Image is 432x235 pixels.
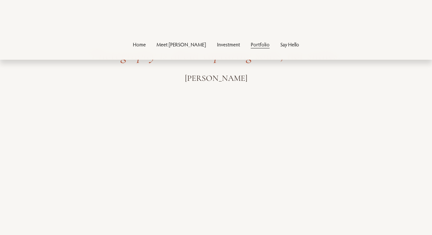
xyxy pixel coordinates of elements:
a: Investment [217,40,240,49]
a: Home [133,40,146,49]
a: Say Hello [280,40,299,49]
a: Meet [PERSON_NAME] [157,40,206,49]
span: [PERSON_NAME] [185,73,248,83]
img: thehirandthenow [172,11,260,27]
a: Portfolio [251,40,270,49]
